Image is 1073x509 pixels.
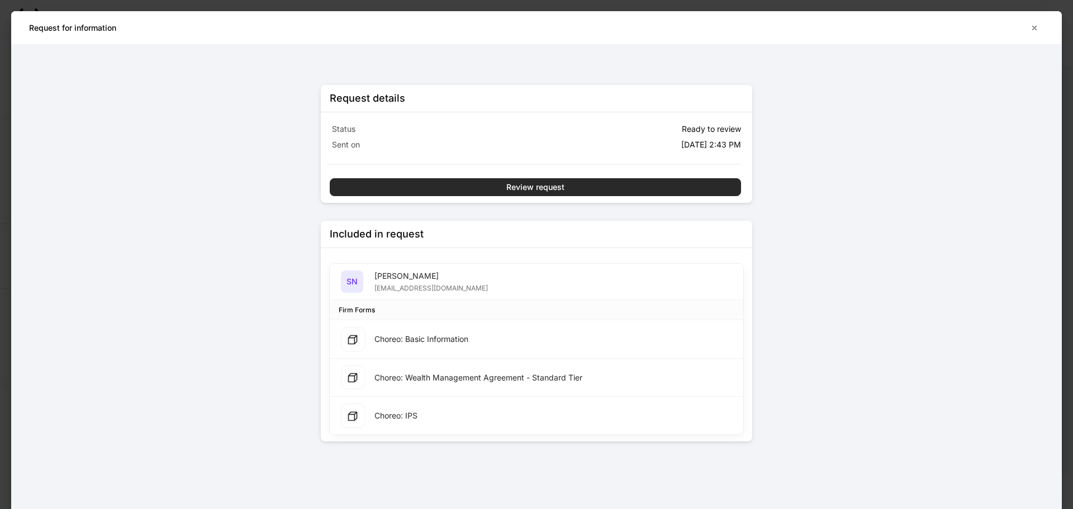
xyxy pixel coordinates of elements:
[374,372,582,383] div: Choreo: Wealth Management Agreement - Standard Tier
[330,227,424,241] div: Included in request
[374,282,488,293] div: [EMAIL_ADDRESS][DOMAIN_NAME]
[332,123,534,135] p: Status
[506,183,564,191] div: Review request
[330,178,741,196] button: Review request
[346,276,358,287] h5: SN
[374,410,417,421] div: Choreo: IPS
[374,270,488,282] div: [PERSON_NAME]
[682,123,741,135] p: Ready to review
[29,22,116,34] h5: Request for information
[332,139,534,150] p: Sent on
[339,305,375,315] div: Firm Forms
[374,334,468,345] div: Choreo: Basic Information
[330,92,405,105] div: Request details
[681,139,741,150] p: [DATE] 2:43 PM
